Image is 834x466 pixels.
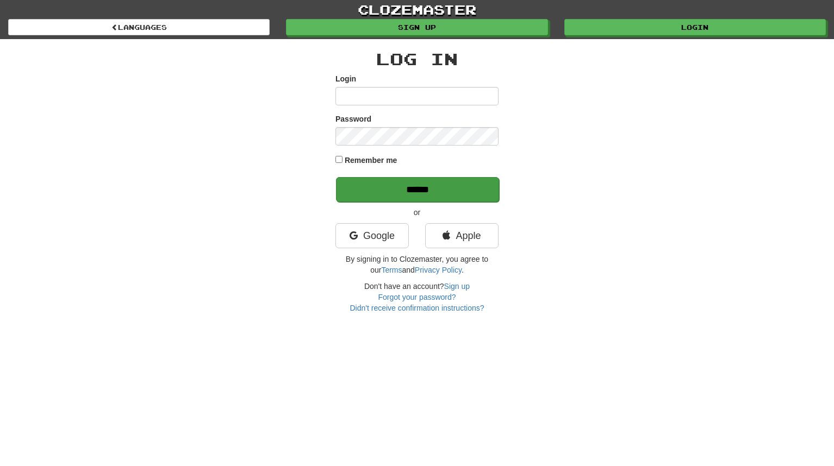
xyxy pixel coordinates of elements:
h2: Log In [335,50,499,68]
a: Sign up [444,282,470,291]
a: Google [335,223,409,248]
a: Login [564,19,826,35]
a: Languages [8,19,270,35]
a: Privacy Policy [415,266,462,274]
label: Remember me [345,155,397,166]
a: Forgot your password? [378,293,456,301]
a: Apple [425,223,499,248]
div: Don't have an account? [335,281,499,313]
p: By signing in to Clozemaster, you agree to our and . [335,254,499,275]
label: Login [335,73,356,84]
p: or [335,207,499,218]
a: Didn't receive confirmation instructions? [350,304,484,312]
label: Password [335,114,371,124]
a: Terms [381,266,402,274]
a: Sign up [286,19,547,35]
